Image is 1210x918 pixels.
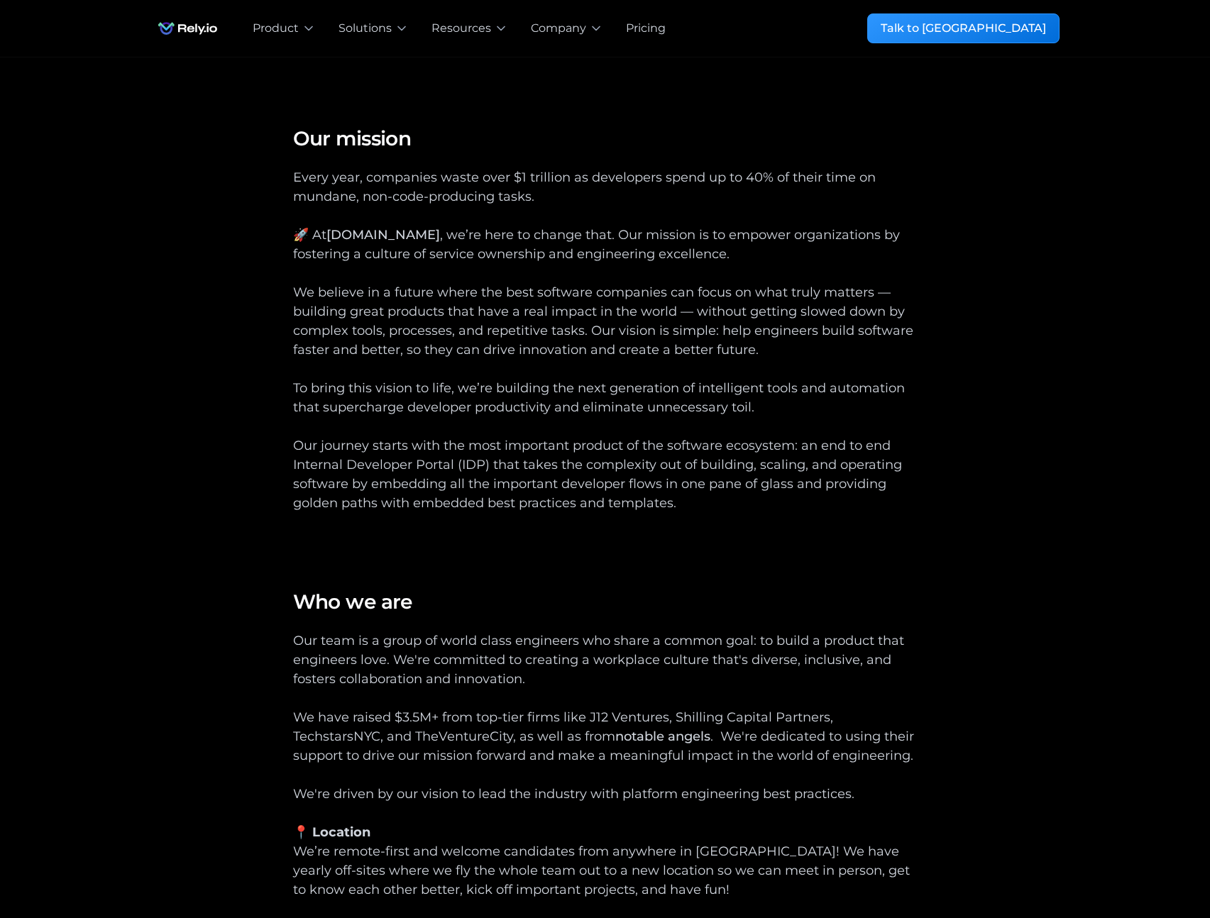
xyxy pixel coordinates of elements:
[293,824,370,840] strong: 📍 Location
[326,227,440,243] a: [DOMAIN_NAME]
[615,729,710,744] a: notable angels
[151,14,224,43] img: Rely.io logo
[293,126,918,151] h4: Our mission
[293,168,918,532] div: Every year, companies waste over $1 trillion as developers spend up to 40% of their time on munda...
[867,13,1060,43] a: Talk to [GEOGRAPHIC_DATA]
[253,20,299,37] div: Product
[531,20,586,37] div: Company
[626,20,666,37] a: Pricing
[431,20,491,37] div: Resources
[339,20,392,37] div: Solutions
[881,20,1046,37] div: Talk to [GEOGRAPHIC_DATA]
[151,14,224,43] a: home
[293,589,918,614] h4: Who we are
